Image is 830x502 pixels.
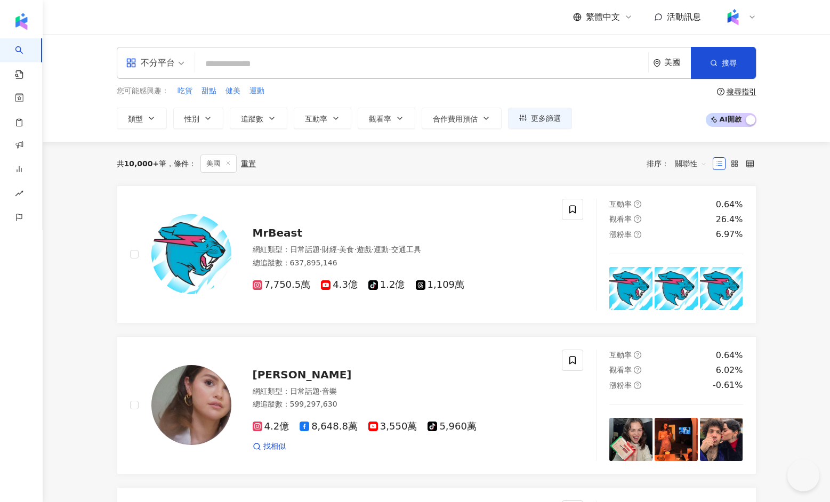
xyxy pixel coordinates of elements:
span: 互動率 [609,351,632,359]
div: -0.61% [713,379,743,391]
span: rise [15,183,23,207]
iframe: Help Scout Beacon - Open [787,459,819,491]
span: 音樂 [322,387,337,395]
div: 總追蹤數 ： 599,297,630 [253,399,550,410]
span: 3,550萬 [368,421,417,432]
a: search [15,38,36,80]
span: 美國 [200,155,237,173]
button: 合作費用預估 [422,108,502,129]
a: KOL Avatar[PERSON_NAME]網紅類型：日常話題·音樂總追蹤數：599,297,6304.2億8,648.8萬3,550萬5,960萬找相似互動率question-circle0... [117,336,756,474]
span: 關聯性 [675,155,707,172]
div: 網紅類型 ： [253,386,550,397]
span: 5,960萬 [428,421,477,432]
span: 觀看率 [609,215,632,223]
span: 互動率 [609,200,632,208]
span: 更多篩選 [531,114,561,123]
img: post-image [609,418,652,461]
span: question-circle [634,366,641,374]
span: 健美 [225,86,240,96]
div: 共 筆 [117,159,167,168]
div: 不分平台 [126,54,175,71]
img: post-image [700,267,743,310]
div: 6.97% [716,229,743,240]
button: 類型 [117,108,167,129]
span: 10,000+ [124,159,159,168]
span: 漲粉率 [609,381,632,390]
span: 合作費用預估 [433,115,478,123]
button: 性別 [173,108,223,129]
span: 繁體中文 [586,11,620,23]
span: 4.3億 [321,279,358,290]
button: 更多篩選 [508,108,572,129]
span: 觀看率 [369,115,391,123]
button: 互動率 [294,108,351,129]
div: 0.64% [716,199,743,210]
div: 美國 [664,58,691,67]
span: 4.2億 [253,421,289,432]
img: KOL Avatar [151,214,231,294]
span: 互動率 [305,115,327,123]
div: 0.64% [716,350,743,361]
span: · [320,245,322,254]
a: 找相似 [253,441,286,452]
span: question-circle [634,200,641,208]
span: question-circle [634,215,641,223]
img: post-image [655,418,698,461]
span: 漲粉率 [609,230,632,239]
span: 運動 [249,86,264,96]
span: question-circle [634,351,641,359]
div: 網紅類型 ： [253,245,550,255]
span: · [372,245,374,254]
span: appstore [126,58,136,68]
span: 甜點 [202,86,216,96]
span: 日常話題 [290,245,320,254]
span: question-circle [634,382,641,389]
div: 總追蹤數 ： 637,895,146 [253,258,550,269]
span: environment [653,59,661,67]
div: 搜尋指引 [727,87,756,96]
div: 重置 [241,159,256,168]
button: 健美 [225,85,241,97]
img: post-image [655,267,698,310]
span: 日常話題 [290,387,320,395]
span: · [389,245,391,254]
button: 搜尋 [691,47,756,79]
span: 您可能感興趣： [117,86,169,96]
span: 8,648.8萬 [300,421,358,432]
span: 活動訊息 [667,12,701,22]
span: 交通工具 [391,245,421,254]
div: 排序： [647,155,713,172]
span: 7,750.5萬 [253,279,311,290]
span: question-circle [717,88,724,95]
span: 運動 [374,245,389,254]
span: 遊戲 [357,245,372,254]
span: 觀看率 [609,366,632,374]
button: 追蹤數 [230,108,287,129]
span: 條件 ： [166,159,196,168]
button: 觀看率 [358,108,415,129]
a: KOL AvatarMrBeast網紅類型：日常話題·財經·美食·遊戲·運動·交通工具總追蹤數：637,895,1467,750.5萬4.3億1.2億1,109萬互動率question-circ... [117,185,756,323]
span: · [337,245,339,254]
button: 吃貨 [177,85,193,97]
button: 運動 [249,85,265,97]
span: question-circle [634,231,641,238]
img: KOL Avatar [151,365,231,445]
span: 美食 [339,245,354,254]
span: 1,109萬 [416,279,465,290]
img: Kolr%20app%20icon%20%281%29.png [723,7,743,27]
div: 26.4% [716,214,743,225]
span: 性別 [184,115,199,123]
button: 甜點 [201,85,217,97]
span: 1.2億 [368,279,405,290]
span: 財經 [322,245,337,254]
span: 搜尋 [722,59,737,67]
span: · [320,387,322,395]
span: [PERSON_NAME] [253,368,352,381]
span: 類型 [128,115,143,123]
img: post-image [700,418,743,461]
span: 追蹤數 [241,115,263,123]
span: 吃貨 [178,86,192,96]
span: 找相似 [263,441,286,452]
img: logo icon [13,13,30,30]
div: 6.02% [716,365,743,376]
